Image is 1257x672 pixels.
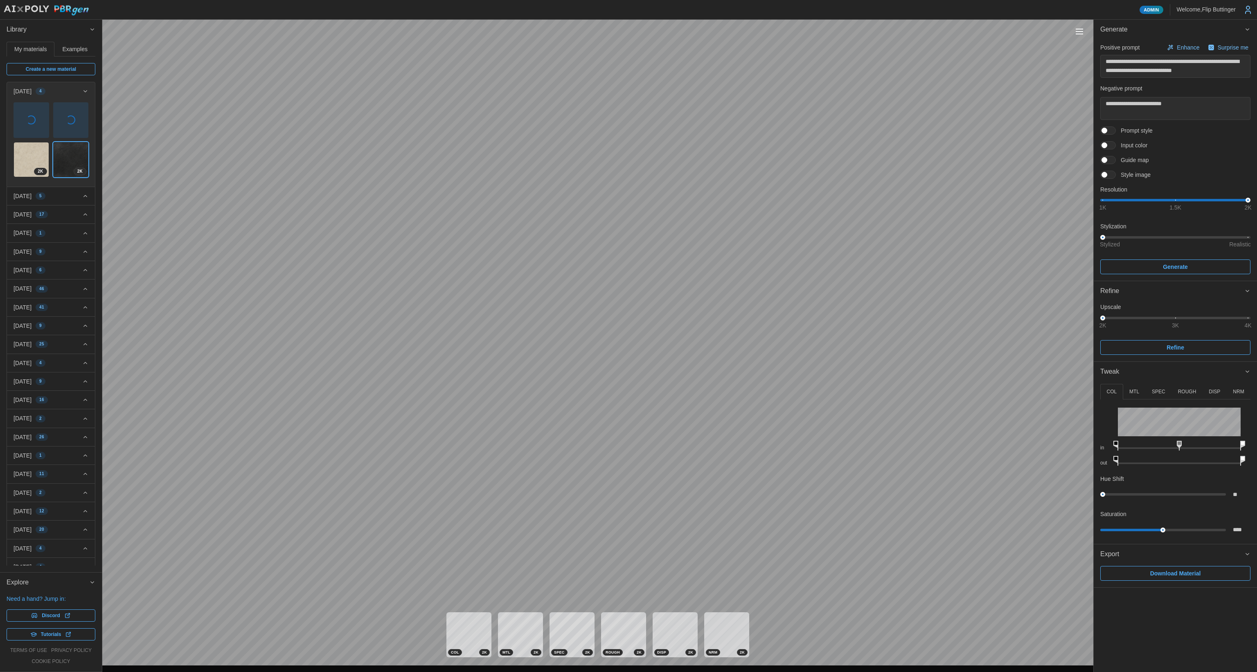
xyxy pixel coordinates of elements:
span: MTL [502,649,510,655]
span: Tweak [1100,362,1244,382]
span: COL [451,649,459,655]
button: [DATE]9 [7,372,95,390]
span: 2 K [534,649,538,655]
img: AIxPoly PBRgen [3,5,89,16]
p: DISP [1209,388,1220,395]
p: [DATE] [14,414,32,422]
img: O7m8giYDAR6OVwTNRIsY [54,142,88,177]
span: 25 [39,341,44,347]
span: Prompt style [1116,126,1153,135]
a: privacy policy [51,647,92,654]
span: 2 K [688,649,693,655]
span: Style image [1116,171,1151,179]
button: [DATE]11 [7,465,95,483]
span: 4 [39,360,42,366]
p: [DATE] [14,377,32,386]
span: Library [7,20,89,40]
button: [DATE]6 [7,261,95,279]
button: [DATE]17 [7,205,95,223]
a: O7m8giYDAR6OVwTNRIsY2K [53,142,89,178]
p: Upscale [1100,303,1250,311]
p: [DATE] [14,210,32,219]
button: [DATE]46 [7,280,95,298]
button: Enhance [1165,42,1201,53]
span: My materials [14,46,47,52]
span: 4 [39,564,42,570]
p: Positive prompt [1100,43,1140,52]
span: Examples [63,46,88,52]
a: Create a new material [7,63,95,75]
span: 2 K [38,168,43,175]
span: 5 [39,193,42,199]
button: [DATE]25 [7,335,95,353]
span: 11 [39,471,44,477]
p: [DATE] [14,229,32,237]
span: 17 [39,211,44,218]
p: Stylization [1100,222,1250,230]
span: 41 [39,304,44,311]
span: Tutorials [41,629,61,640]
p: Enhance [1177,43,1201,52]
span: NRM [709,649,717,655]
span: Guide map [1116,156,1149,164]
div: Refine [1094,301,1257,361]
span: Admin [1144,6,1159,14]
span: Input color [1116,141,1147,149]
span: 20 [39,526,44,533]
span: 2 K [77,168,83,175]
div: Generate [1094,40,1257,281]
p: [DATE] [14,433,32,441]
span: 4 [39,88,42,95]
p: Welcome, Flip Buttinger [1177,5,1236,14]
p: [DATE] [14,266,32,274]
button: [DATE]2 [7,484,95,502]
span: 26 [39,434,44,440]
span: 1 [39,452,42,459]
p: [DATE] [14,248,32,256]
p: Need a hand? Jump in: [7,595,95,603]
p: [DATE] [14,192,32,200]
p: [DATE] [14,470,32,478]
p: MTL [1129,388,1139,395]
span: 2 [39,489,42,496]
button: [DATE]2 [7,409,95,427]
span: 4 [39,545,42,552]
button: [DATE]1 [7,224,95,242]
img: 7sENxEq2gLu7pDuC7SsC [14,142,49,177]
span: 16 [39,397,44,403]
p: Hue Shift [1100,475,1124,483]
span: Generate [1100,20,1244,40]
button: [DATE]12 [7,502,95,520]
a: cookie policy [32,658,70,665]
p: in [1100,444,1111,451]
span: 2 [39,415,42,422]
p: NRM [1233,388,1244,395]
span: Refine [1167,341,1184,354]
div: Refine [1100,286,1244,296]
p: [DATE] [14,451,32,460]
a: Tutorials [7,628,95,640]
button: [DATE]26 [7,428,95,446]
a: 7sENxEq2gLu7pDuC7SsC2K [14,142,49,178]
p: SPEC [1152,388,1165,395]
span: 6 [39,267,42,273]
span: Discord [42,610,60,621]
button: Generate [1094,20,1257,40]
button: Tweak [1094,362,1257,382]
p: [DATE] [14,525,32,534]
p: Surprise me [1218,43,1250,52]
p: [DATE] [14,303,32,311]
p: Saturation [1100,510,1126,518]
span: Explore [7,573,89,593]
span: DISP [657,649,666,655]
p: out [1100,460,1111,467]
p: [DATE] [14,507,32,515]
a: terms of use [10,647,47,654]
span: Export [1100,544,1244,564]
p: Negative prompt [1100,84,1250,92]
span: 12 [39,508,44,514]
button: Toggle viewport controls [1074,26,1085,37]
button: [DATE]20 [7,521,95,539]
span: 9 [39,378,42,385]
span: ROUGH [606,649,620,655]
